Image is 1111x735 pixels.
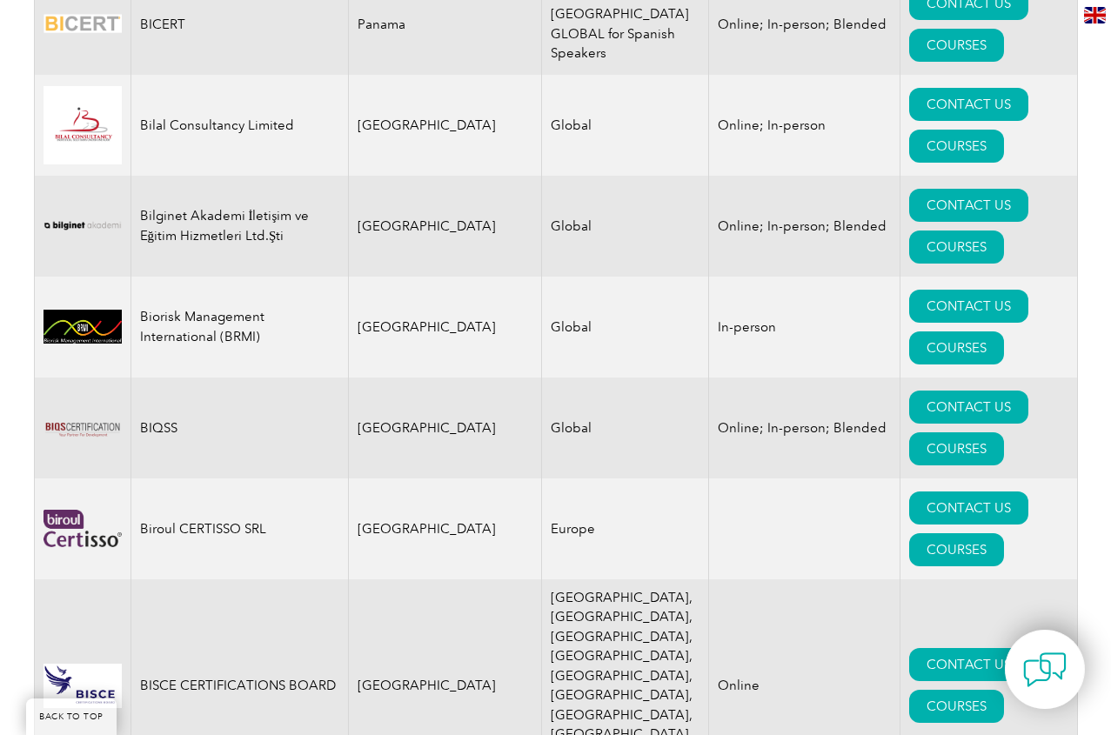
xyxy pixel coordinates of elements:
a: CONTACT US [909,491,1028,525]
td: Global [542,277,709,378]
img: 4e2ac0e6-64e0-ed11-a7c5-00224814fd52-logo.jpg [44,664,122,708]
td: Biorisk Management International (BRMI) [131,277,348,378]
a: CONTACT US [909,391,1028,424]
td: Global [542,75,709,176]
a: COURSES [909,130,1004,163]
td: Europe [542,478,709,579]
a: COURSES [909,432,1004,465]
a: COURSES [909,231,1004,264]
img: 48480d59-8fd2-ef11-a72f-002248108aed-logo.png [44,510,122,547]
td: Online; In-person [709,75,900,176]
img: contact-chat.png [1023,648,1067,692]
td: Global [542,176,709,277]
img: d424547b-a6e0-e911-a812-000d3a795b83-logo.png [44,3,122,45]
a: COURSES [909,533,1004,566]
td: [GEOGRAPHIC_DATA] [348,277,542,378]
img: a1985bb7-a6fe-eb11-94ef-002248181dbe-logo.png [44,204,122,247]
a: CONTACT US [909,290,1028,323]
td: [GEOGRAPHIC_DATA] [348,176,542,277]
td: Online; In-person; Blended [709,176,900,277]
td: Bilal Consultancy Limited [131,75,348,176]
td: In-person [709,277,900,378]
img: en [1084,7,1106,23]
td: Bilginet Akademi İletişim ve Eğitim Hizmetleri Ltd.Şti [131,176,348,277]
td: [GEOGRAPHIC_DATA] [348,378,542,478]
a: COURSES [909,29,1004,62]
td: [GEOGRAPHIC_DATA] [348,478,542,579]
img: 2f91f213-be97-eb11-b1ac-00224815388c-logo.jpg [44,86,122,164]
a: COURSES [909,331,1004,364]
td: [GEOGRAPHIC_DATA] [348,75,542,176]
td: Online; In-person; Blended [709,378,900,478]
a: CONTACT US [909,88,1028,121]
img: d01771b9-0638-ef11-a316-00224812a81c-logo.jpg [44,310,122,344]
a: BACK TO TOP [26,698,117,735]
td: Global [542,378,709,478]
a: COURSES [909,690,1004,723]
td: BIQSS [131,378,348,478]
td: Biroul CERTISSO SRL [131,478,348,579]
a: CONTACT US [909,189,1028,222]
img: 13dcf6a5-49c1-ed11-b597-0022481565fd-logo.png [44,389,122,467]
a: CONTACT US [909,648,1028,681]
